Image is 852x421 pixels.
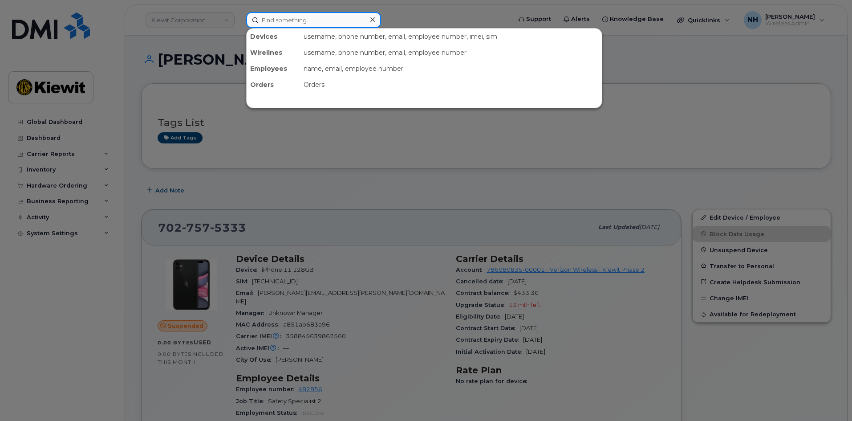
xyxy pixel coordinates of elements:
[300,77,602,93] div: Orders
[247,45,300,61] div: Wirelines
[300,45,602,61] div: username, phone number, email, employee number
[247,29,300,45] div: Devices
[300,61,602,77] div: name, email, employee number
[247,77,300,93] div: Orders
[247,61,300,77] div: Employees
[300,29,602,45] div: username, phone number, email, employee number, imei, sim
